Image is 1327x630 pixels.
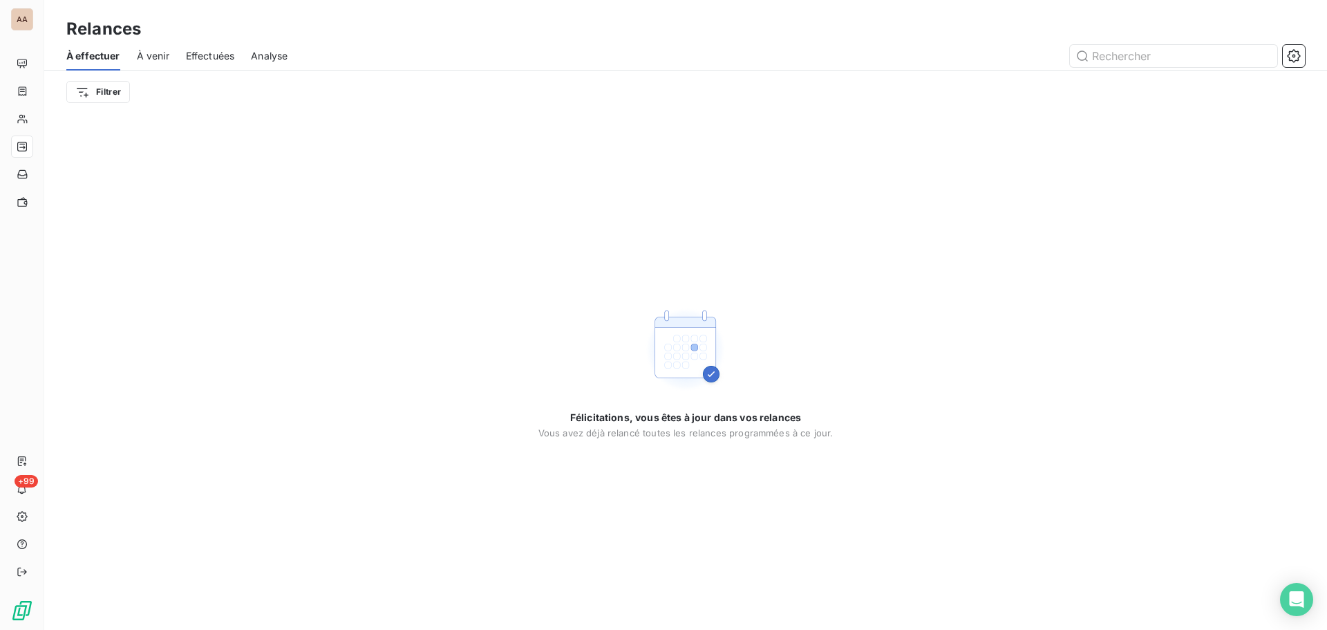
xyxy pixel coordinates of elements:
div: Open Intercom Messenger [1280,583,1313,616]
span: Vous avez déjà relancé toutes les relances programmées à ce jour. [538,427,834,438]
span: +99 [15,475,38,488]
input: Rechercher [1070,45,1277,67]
span: Félicitations, vous êtes à jour dans vos relances [570,411,801,425]
img: Logo LeanPay [11,600,33,622]
span: À effectuer [66,49,120,63]
h3: Relances [66,17,141,41]
button: Filtrer [66,81,130,103]
span: À venir [137,49,169,63]
div: AA [11,8,33,30]
span: Effectuées [186,49,235,63]
img: Empty state [641,306,730,394]
span: Analyse [251,49,288,63]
